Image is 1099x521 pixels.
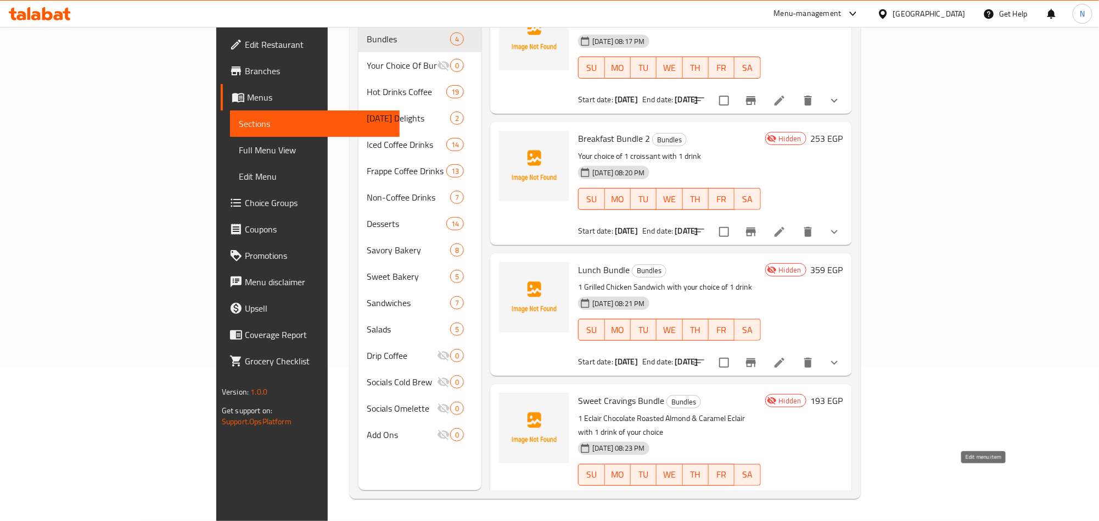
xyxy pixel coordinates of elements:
span: Hidden [775,396,806,406]
span: 5 [451,271,463,282]
span: WE [661,322,678,338]
span: SU [583,60,600,76]
span: Lunch Bundle [578,262,630,278]
svg: Show Choices [828,225,841,239]
div: Bundles [367,32,451,46]
button: SU [578,188,604,210]
a: Upsell [221,295,400,322]
button: Branch-specific-item [738,87,764,114]
span: WE [661,467,678,483]
div: items [450,296,464,309]
span: TH [687,60,704,76]
h6: 253 EGP [811,131,843,146]
h6: 193 EGP [811,393,843,408]
span: MO [609,322,626,338]
div: Drip Coffee0 [358,342,482,369]
span: 4 [451,34,463,45]
div: Iced Coffee Drinks14 [358,131,482,158]
span: Hot Drinks Coffee [367,85,446,98]
span: Bundles [632,264,666,277]
span: Hidden [775,265,806,275]
span: Coupons [245,223,391,236]
div: Drip Coffee [367,349,438,362]
span: FR [713,191,730,207]
span: Add Ons [367,428,438,441]
span: Get support on: [222,403,272,418]
div: Frappe Coffee Drinks13 [358,158,482,184]
span: TU [635,60,652,76]
button: delete [795,350,821,376]
div: items [450,112,464,125]
a: Edit menu item [773,356,786,369]
span: SU [583,322,600,338]
span: Socials Cold Brew [367,375,438,389]
div: Your Choice Of Bundle Drink:0 [358,52,482,79]
button: WE [657,57,682,79]
span: 14 [447,219,463,229]
span: FR [713,322,730,338]
svg: Show Choices [828,356,841,369]
div: items [450,32,464,46]
svg: Inactive section [437,59,450,72]
span: Bundles [653,134,686,146]
span: 7 [451,298,463,308]
span: 0 [451,377,463,387]
span: WE [661,60,678,76]
div: Socials Omelette0 [358,395,482,422]
p: Your choice of 1 croissant with 1 drink [578,149,760,163]
button: WE [657,319,682,341]
span: Grocery Checklist [245,354,391,368]
span: Menu disclaimer [245,275,391,289]
span: Sweet Bakery [367,270,451,283]
span: [DATE] 08:21 PM [588,298,649,309]
div: items [450,243,464,257]
span: Coverage Report [245,328,391,341]
span: SA [739,191,756,207]
b: [DATE] [675,224,698,238]
button: TH [683,57,709,79]
button: show more [821,350,848,376]
span: 19 [447,87,463,97]
span: TU [635,467,652,483]
button: TU [631,319,657,341]
button: FR [709,464,734,486]
span: MO [609,60,626,76]
span: Branches [245,64,391,77]
span: Socials Omelette [367,402,438,415]
div: Bundles [632,264,666,278]
button: delete [795,219,821,245]
div: Sandwiches [367,296,451,309]
b: [DATE] [615,354,638,369]
button: SA [734,464,760,486]
button: SA [734,188,760,210]
svg: Inactive section [437,375,450,389]
b: [DATE] [675,354,698,369]
a: Edit menu item [773,225,786,239]
span: Bundles [667,396,700,408]
div: Bundles4 [358,26,482,52]
span: 5 [451,324,463,335]
div: [DATE] Delights2 [358,105,482,131]
span: TH [687,191,704,207]
div: Desserts [367,217,446,230]
span: Upsell [245,302,391,315]
a: Coverage Report [221,322,400,348]
span: Non-Coffee Drinks [367,191,451,204]
span: TU [635,322,652,338]
span: 2 [451,113,463,124]
button: delete [795,87,821,114]
span: 13 [447,166,463,176]
a: Coupons [221,216,400,242]
a: Edit Restaurant [221,31,400,58]
span: SU [583,467,600,483]
div: Non-Coffee Drinks7 [358,184,482,210]
span: End date: [642,224,673,238]
svg: Inactive section [437,428,450,441]
div: Socials Cold Brew0 [358,369,482,395]
button: Branch-specific-item [738,350,764,376]
button: MO [605,464,631,486]
div: Desserts14 [358,210,482,237]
